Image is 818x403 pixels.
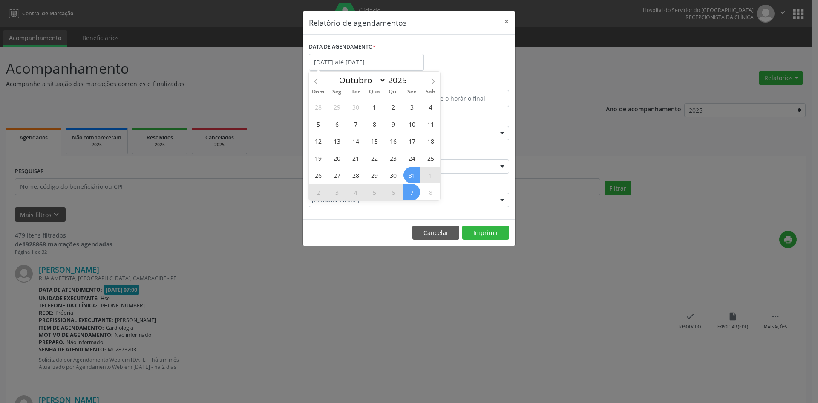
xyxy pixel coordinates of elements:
[366,116,383,132] span: Outubro 8, 2025
[310,116,326,132] span: Outubro 5, 2025
[412,226,459,240] button: Cancelar
[328,167,345,183] span: Outubro 27, 2025
[310,167,326,183] span: Outubro 26, 2025
[403,89,421,95] span: Sex
[403,99,420,115] span: Outubro 3, 2025
[403,167,420,183] span: Outubro 31, 2025
[309,54,424,71] input: Selecione uma data ou intervalo
[366,167,383,183] span: Outubro 29, 2025
[328,150,345,166] span: Outubro 20, 2025
[366,99,383,115] span: Outubro 1, 2025
[366,133,383,149] span: Outubro 15, 2025
[310,150,326,166] span: Outubro 19, 2025
[421,89,440,95] span: Sáb
[403,184,420,200] span: Novembro 7, 2025
[422,99,439,115] span: Outubro 4, 2025
[309,41,376,54] label: DATA DE AGENDAMENTO
[385,184,401,200] span: Novembro 6, 2025
[347,133,364,149] span: Outubro 14, 2025
[346,89,365,95] span: Ter
[310,184,326,200] span: Novembro 2, 2025
[384,89,403,95] span: Qui
[366,150,383,166] span: Outubro 22, 2025
[328,184,345,200] span: Novembro 3, 2025
[422,150,439,166] span: Outubro 25, 2025
[365,89,384,95] span: Qua
[385,150,401,166] span: Outubro 23, 2025
[310,133,326,149] span: Outubro 12, 2025
[385,133,401,149] span: Outubro 16, 2025
[403,150,420,166] span: Outubro 24, 2025
[462,226,509,240] button: Imprimir
[385,116,401,132] span: Outubro 9, 2025
[366,184,383,200] span: Novembro 5, 2025
[385,99,401,115] span: Outubro 2, 2025
[347,184,364,200] span: Novembro 4, 2025
[422,167,439,183] span: Novembro 1, 2025
[403,116,420,132] span: Outubro 10, 2025
[411,90,509,107] input: Selecione o horário final
[385,167,401,183] span: Outubro 30, 2025
[347,99,364,115] span: Setembro 30, 2025
[309,17,406,28] h5: Relatório de agendamentos
[411,77,509,90] label: ATÉ
[498,11,515,32] button: Close
[328,89,346,95] span: Seg
[335,74,386,86] select: Month
[422,116,439,132] span: Outubro 11, 2025
[328,133,345,149] span: Outubro 13, 2025
[403,133,420,149] span: Outubro 17, 2025
[422,184,439,200] span: Novembro 8, 2025
[310,99,326,115] span: Setembro 28, 2025
[309,89,328,95] span: Dom
[347,150,364,166] span: Outubro 21, 2025
[328,99,345,115] span: Setembro 29, 2025
[386,75,414,86] input: Year
[422,133,439,149] span: Outubro 18, 2025
[328,116,345,132] span: Outubro 6, 2025
[347,167,364,183] span: Outubro 28, 2025
[347,116,364,132] span: Outubro 7, 2025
